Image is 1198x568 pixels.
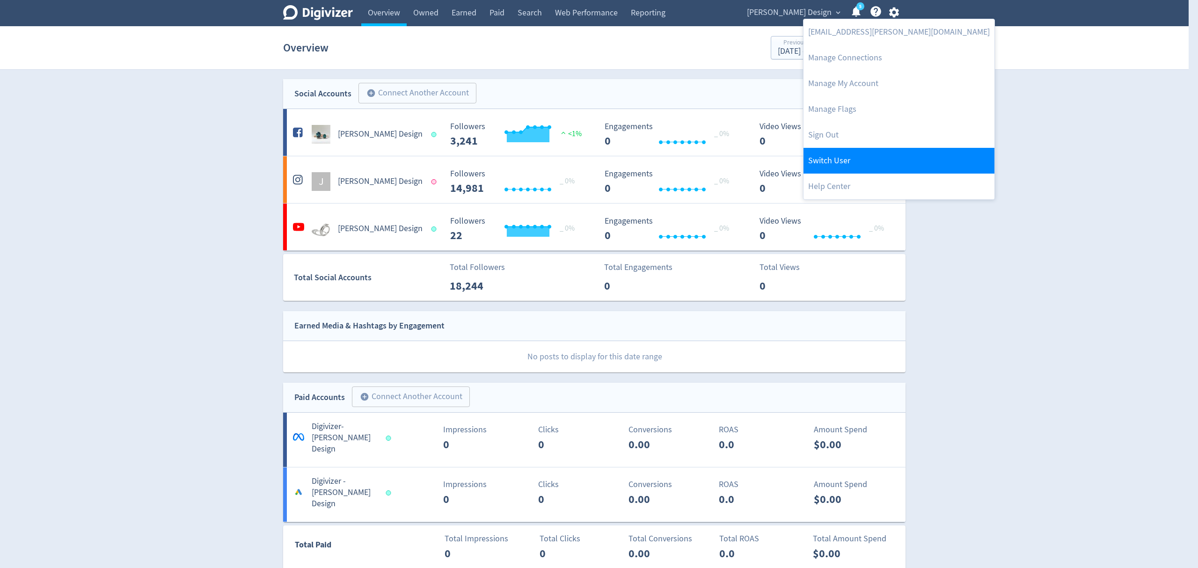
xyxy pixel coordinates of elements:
a: Manage Connections [804,45,994,71]
a: Switch User [804,148,994,174]
a: [EMAIL_ADDRESS][PERSON_NAME][DOMAIN_NAME] [804,19,994,45]
a: Manage My Account [804,71,994,96]
a: Log out [804,122,994,148]
a: Manage Flags [804,96,994,122]
a: Help Center [804,174,994,199]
